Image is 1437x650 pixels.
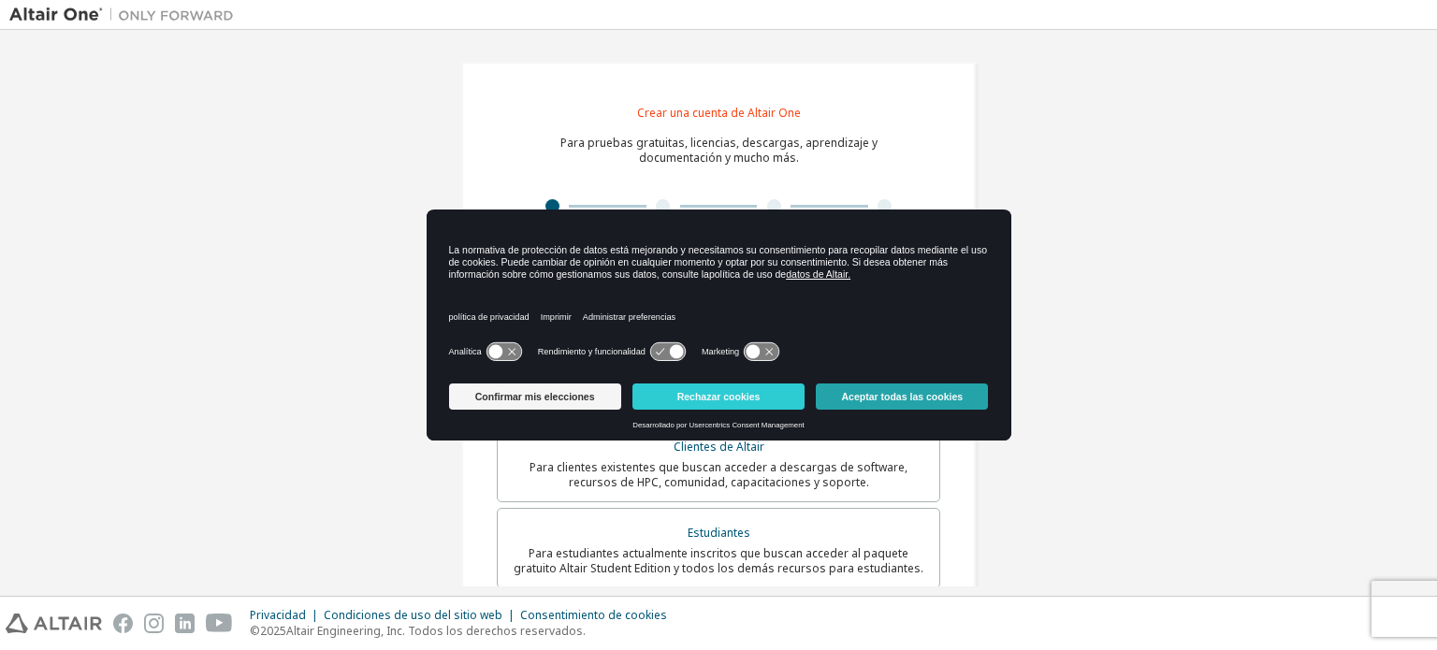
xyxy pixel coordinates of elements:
font: Estudiantes [688,525,750,541]
img: instagram.svg [144,614,164,633]
img: linkedin.svg [175,614,195,633]
font: Consentimiento de cookies [520,607,667,623]
img: facebook.svg [113,614,133,633]
img: Altair Uno [9,6,243,24]
font: Condiciones de uso del sitio web [324,607,502,623]
img: altair_logo.svg [6,614,102,633]
font: Crear una cuenta de Altair One [637,105,801,121]
font: Para clientes existentes que buscan acceder a descargas de software, recursos de HPC, comunidad, ... [530,459,907,490]
font: Altair Engineering, Inc. Todos los derechos reservados. [286,623,586,639]
img: youtube.svg [206,614,233,633]
font: Privacidad [250,607,306,623]
font: Para estudiantes actualmente inscritos que buscan acceder al paquete gratuito Altair Student Edit... [514,545,923,576]
font: © [250,623,260,639]
font: 2025 [260,623,286,639]
font: Clientes de Altair [674,439,764,455]
font: documentación y mucho más. [639,150,799,166]
font: Para pruebas gratuitas, licencias, descargas, aprendizaje y [560,135,878,151]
